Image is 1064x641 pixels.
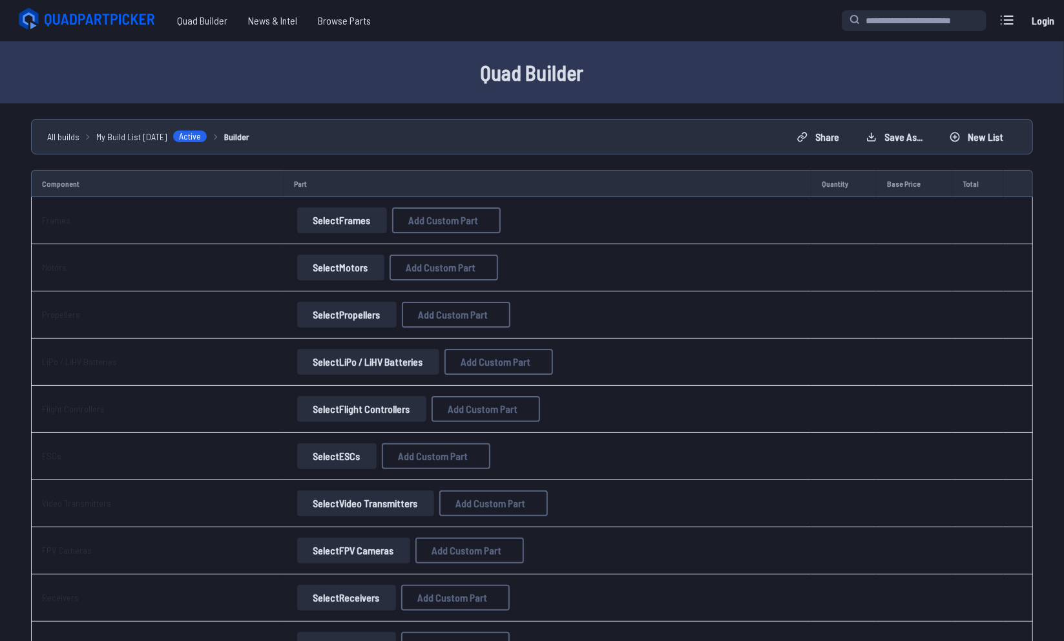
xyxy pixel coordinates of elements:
[295,349,442,375] a: SelectLiPo / LiHV Batteries
[297,396,426,422] button: SelectFlight Controllers
[42,262,67,273] a: Motors
[42,309,80,320] a: Propellers
[399,451,468,461] span: Add Custom Part
[42,403,105,414] a: Flight Controllers
[409,215,479,226] span: Add Custom Part
[952,170,1003,197] td: Total
[401,585,510,611] button: Add Custom Part
[390,255,498,280] button: Add Custom Part
[42,356,117,367] a: LiPo / LiHV Batteries
[786,127,850,147] button: Share
[172,130,207,143] span: Active
[42,498,111,509] a: Video Transmitters
[96,130,167,143] span: My Build List [DATE]
[877,170,952,197] td: Base Price
[419,310,488,320] span: Add Custom Part
[432,545,502,556] span: Add Custom Part
[855,127,934,147] button: Save as...
[811,170,877,197] td: Quantity
[47,130,79,143] a: All builds
[432,396,540,422] button: Add Custom Part
[284,170,811,197] td: Part
[42,450,61,461] a: ESCs
[297,538,410,563] button: SelectFPV Cameras
[456,498,526,509] span: Add Custom Part
[167,8,238,34] a: Quad Builder
[939,127,1014,147] button: New List
[448,404,518,414] span: Add Custom Part
[297,255,384,280] button: SelectMotors
[295,538,413,563] a: SelectFPV Cameras
[31,170,284,197] td: Component
[297,585,396,611] button: SelectReceivers
[1028,8,1059,34] a: Login
[297,490,434,516] button: SelectVideo Transmitters
[295,490,437,516] a: SelectVideo Transmitters
[392,207,501,233] button: Add Custom Part
[295,302,399,328] a: SelectPropellers
[295,207,390,233] a: SelectFrames
[297,443,377,469] button: SelectESCs
[295,396,429,422] a: SelectFlight Controllers
[382,443,490,469] button: Add Custom Part
[418,593,488,603] span: Add Custom Part
[96,130,207,143] a: My Build List [DATE]Active
[42,545,92,556] a: FPV Cameras
[461,357,531,367] span: Add Custom Part
[295,585,399,611] a: SelectReceivers
[297,302,397,328] button: SelectPropellers
[295,255,387,280] a: SelectMotors
[308,8,381,34] a: Browse Parts
[42,592,79,603] a: Receivers
[439,490,548,516] button: Add Custom Part
[402,302,510,328] button: Add Custom Part
[238,8,308,34] a: News & Intel
[415,538,524,563] button: Add Custom Part
[224,130,249,143] a: Builder
[297,349,439,375] button: SelectLiPo / LiHV Batteries
[42,215,70,226] a: Frames
[406,262,476,273] span: Add Custom Part
[444,349,553,375] button: Add Custom Part
[297,207,387,233] button: SelectFrames
[295,443,379,469] a: SelectESCs
[119,57,946,88] h1: Quad Builder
